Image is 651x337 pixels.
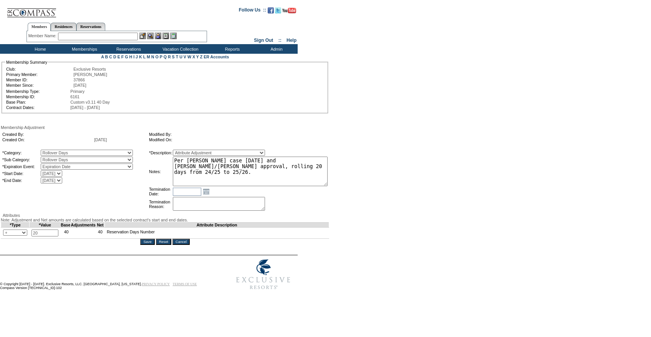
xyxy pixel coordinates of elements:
td: *Expiration Event: [2,164,40,170]
a: Follow us on Twitter [275,10,281,14]
a: Y [196,55,199,59]
div: Membership Adjustment [1,125,329,130]
td: Termination Reason: [149,197,172,211]
td: *Sub Category: [2,157,40,163]
td: Created On: [2,137,93,142]
td: Modified By: [149,132,293,137]
td: Memberships [61,44,106,54]
img: b_edit.gif [139,33,146,39]
td: Club: [6,67,73,71]
span: Custom v3.11 40 Day [70,100,109,104]
a: P [160,55,162,59]
a: R [168,55,171,59]
td: Reservations [106,44,150,54]
td: Primary Member: [6,72,73,77]
a: V [184,55,186,59]
a: A [101,55,104,59]
a: X [192,55,195,59]
td: 40 [61,228,71,239]
td: Reports [209,44,253,54]
td: 40 [96,228,105,239]
a: U [179,55,182,59]
div: Note: Adjustment and Net amounts are calculated based on the selected contract's start and end da... [1,218,329,222]
span: 6161 [70,94,80,99]
td: Created By: [2,132,93,137]
td: Contract Dates: [6,105,70,110]
a: Members [28,23,51,31]
td: Member ID: [6,78,73,82]
a: I [133,55,134,59]
td: *Start Date: [2,170,40,177]
a: Sign Out [254,38,273,43]
span: [DATE] [94,137,107,142]
a: TERMS OF USE [173,282,197,286]
legend: Membership Summary [5,60,48,64]
span: Primary [70,89,84,94]
a: Q [164,55,167,59]
td: *Category: [2,150,40,156]
td: Vacation Collection [150,44,209,54]
a: Help [287,38,297,43]
a: O [155,55,158,59]
img: Become our fan on Facebook [268,7,274,13]
a: M [147,55,150,59]
td: Home [17,44,61,54]
a: Reservations [76,23,105,31]
td: Attribute Description [104,223,329,228]
img: Follow us on Twitter [275,7,281,13]
td: Follow Us :: [239,7,266,16]
a: E [118,55,120,59]
a: B [105,55,108,59]
td: *Value [30,223,61,228]
div: Member Name: [28,33,58,39]
input: Save [140,239,154,245]
a: S [172,55,175,59]
td: Net [96,223,105,228]
td: Reservation Days Number [104,228,329,239]
span: [PERSON_NAME] [73,72,107,77]
img: Exclusive Resorts [229,255,298,294]
a: H [129,55,132,59]
span: Exclusive Resorts [73,67,106,71]
img: View [147,33,154,39]
a: F [121,55,124,59]
td: Adjustments [71,223,96,228]
a: Become our fan on Facebook [268,10,274,14]
a: N [151,55,154,59]
span: [DATE] [73,83,86,88]
a: C [109,55,112,59]
img: Subscribe to our YouTube Channel [282,8,296,13]
td: Membership ID: [6,94,70,99]
td: Base Plan: [6,100,70,104]
a: Residences [51,23,76,31]
a: ER Accounts [204,55,229,59]
img: Reservations [162,33,169,39]
td: Notes: [149,157,172,186]
input: Reset [156,239,171,245]
a: Open the calendar popup. [202,187,210,196]
a: J [136,55,138,59]
img: Impersonate [155,33,161,39]
a: Subscribe to our YouTube Channel [282,10,296,14]
td: *Type [1,223,30,228]
a: L [143,55,146,59]
a: G [125,55,128,59]
td: Termination Date: [149,187,172,196]
a: T [176,55,179,59]
img: b_calculator.gif [170,33,177,39]
td: Base [61,223,71,228]
img: Compass Home [7,2,56,18]
div: Attributes [1,213,329,218]
span: [DATE] - [DATE] [70,105,100,110]
textarea: [PERSON_NAME] case [DATE] and [PERSON_NAME]/[PERSON_NAME] approval, rolling 10 days from 24/25 to... [173,157,328,186]
span: 37866 [73,78,85,82]
td: Admin [253,44,298,54]
a: W [187,55,191,59]
td: Modified On: [149,137,293,142]
a: K [139,55,142,59]
td: Membership Type: [6,89,70,94]
a: D [113,55,116,59]
td: Member Since: [6,83,73,88]
input: Cancel [172,239,190,245]
a: Z [200,55,203,59]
